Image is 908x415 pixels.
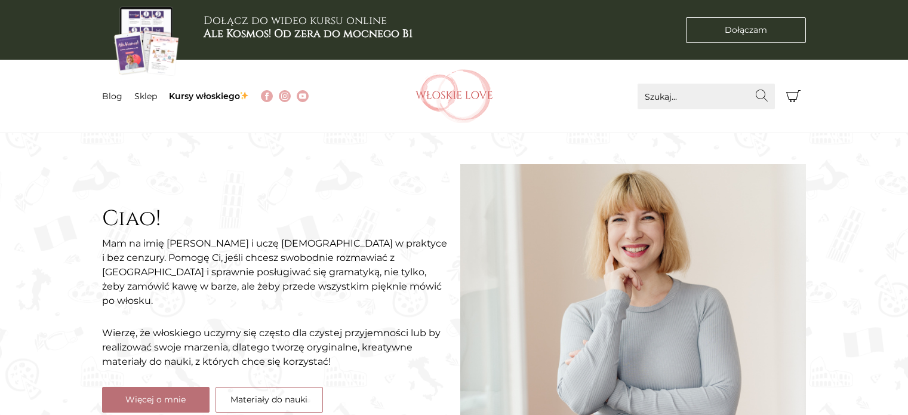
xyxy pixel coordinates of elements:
[216,387,323,413] a: Materiały do nauki
[240,91,248,100] img: ✨
[169,91,250,102] a: Kursy włoskiego
[102,206,448,232] h2: Ciao!
[204,26,413,41] b: Ale Kosmos! Od zera do mocnego B1
[415,69,493,123] img: Włoskielove
[102,91,122,102] a: Blog
[204,14,413,40] h3: Dołącz do wideo kursu online
[638,84,775,109] input: Szukaj...
[134,91,157,102] a: Sklep
[102,326,448,369] p: Wierzę, że włoskiego uczymy się często dla czystej przyjemności lub by realizować swoje marzenia,...
[102,387,210,413] a: Więcej o mnie
[102,236,448,308] p: Mam na imię [PERSON_NAME] i uczę [DEMOGRAPHIC_DATA] w praktyce i bez cenzury. Pomogę Ci, jeśli ch...
[686,17,806,43] a: Dołączam
[781,84,807,109] button: Koszyk
[725,24,767,36] span: Dołączam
